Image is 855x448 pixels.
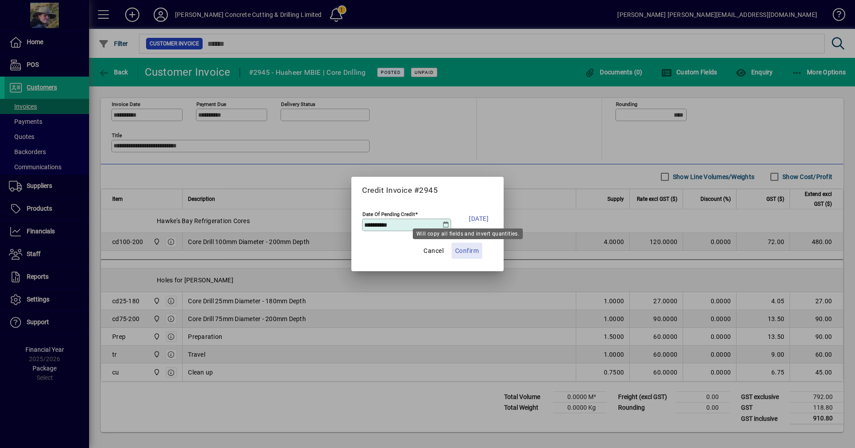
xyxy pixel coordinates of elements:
button: Confirm [452,243,483,259]
button: [DATE] [464,208,493,230]
h5: Credit Invoice #2945 [362,186,493,195]
span: [DATE] [469,213,489,224]
div: Will copy all fields and invert quantities. [413,228,523,239]
mat-label: Date Of Pending Credit [362,211,415,217]
span: Cancel [423,245,444,256]
span: Confirm [455,245,479,256]
button: Cancel [419,243,448,259]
